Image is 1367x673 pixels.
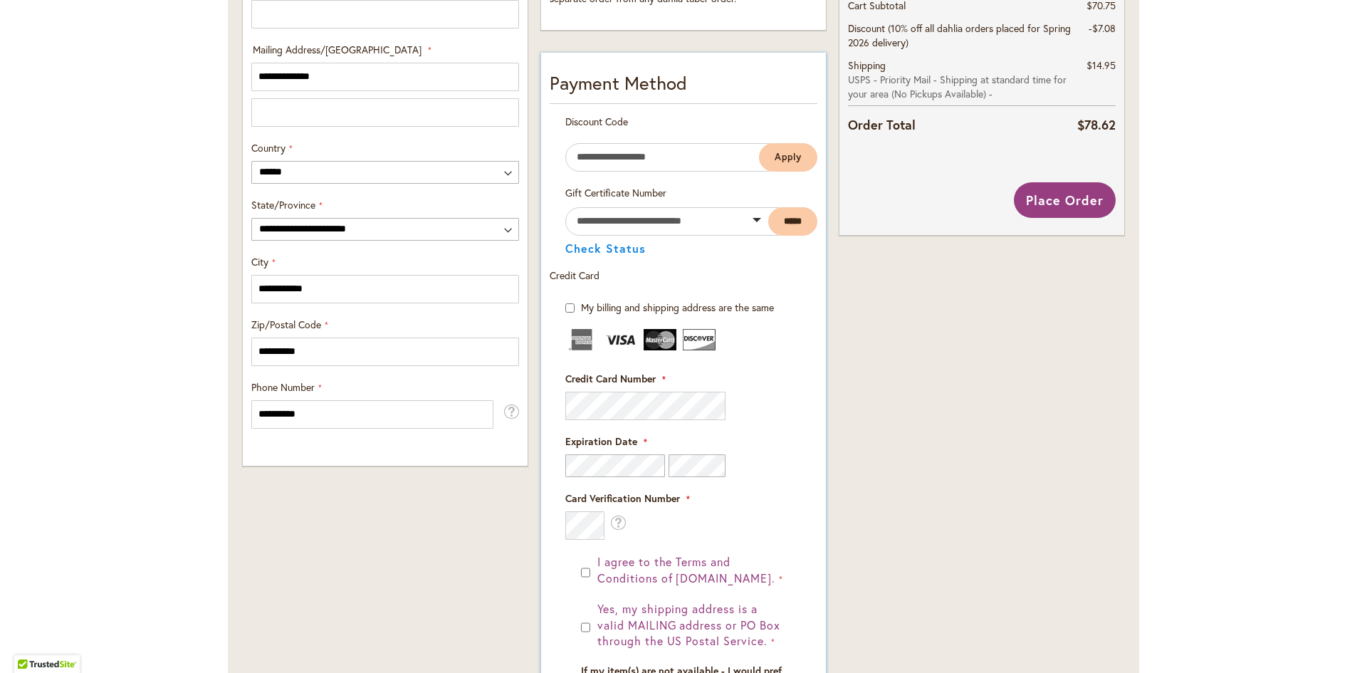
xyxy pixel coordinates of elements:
[253,43,421,56] span: Mailing Address/[GEOGRAPHIC_DATA]
[251,318,321,331] span: Zip/Postal Code
[251,255,268,268] span: City
[644,329,676,350] img: MasterCard
[848,114,916,135] strong: Order Total
[550,70,817,104] div: Payment Method
[565,372,656,385] span: Credit Card Number
[604,329,637,350] img: Visa
[251,141,286,155] span: Country
[1026,192,1104,209] span: Place Order
[775,151,802,163] span: Apply
[565,329,598,350] img: American Express
[683,329,716,350] img: Discover
[581,301,774,314] span: My billing and shipping address are the same
[565,186,666,199] span: Gift Certificate Number
[1089,21,1116,35] span: -$7.08
[848,73,1077,101] span: USPS - Priority Mail - Shipping at standard time for your area (No Pickups Available) -
[848,58,886,72] span: Shipping
[565,115,628,128] span: Discount Code
[597,601,780,649] span: Yes, my shipping address is a valid MAILING address or PO Box through the US Postal Service.
[1077,116,1116,133] span: $78.62
[550,268,599,282] span: Credit Card
[251,198,315,212] span: State/Province
[1014,182,1116,218] button: Place Order
[848,21,1071,49] span: Discount (10% off all dahlia orders placed for Spring 2026 delivery)
[11,622,51,662] iframe: Launch Accessibility Center
[251,380,315,394] span: Phone Number
[759,143,817,172] button: Apply
[565,491,680,505] span: Card Verification Number
[565,243,646,254] button: Check Status
[565,434,637,448] span: Expiration Date
[597,554,775,585] span: I agree to the Terms and Conditions of [DOMAIN_NAME].
[1086,58,1116,72] span: $14.95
